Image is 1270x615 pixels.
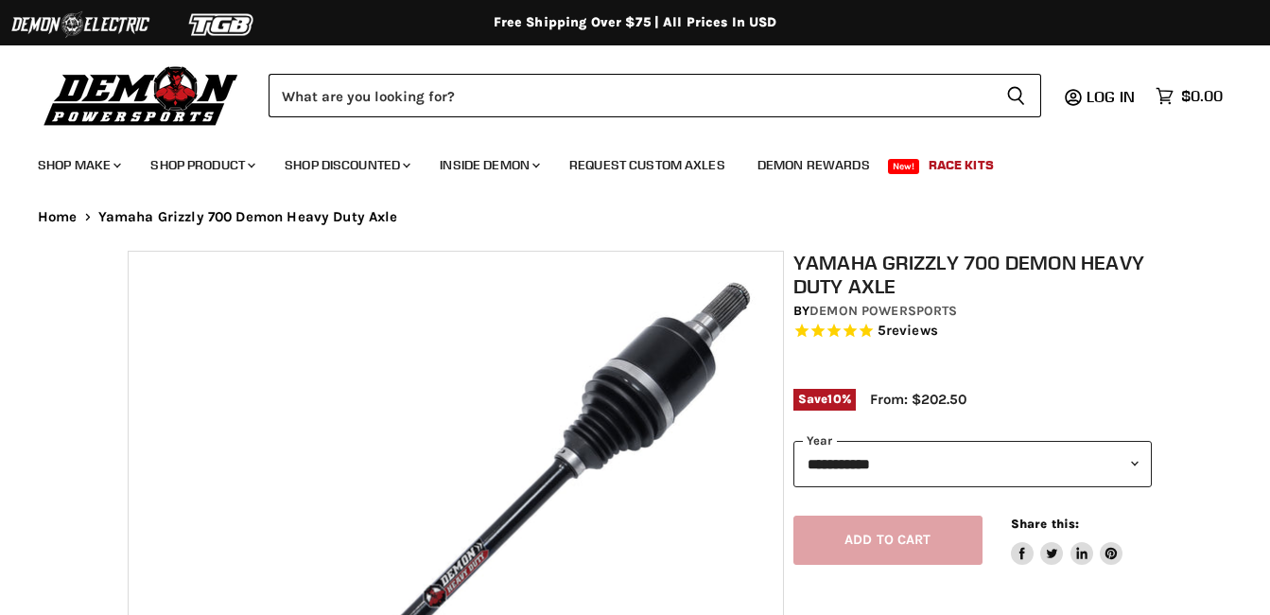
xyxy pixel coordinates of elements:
a: Log in [1078,88,1146,105]
select: year [793,441,1152,487]
a: Demon Powersports [809,303,957,319]
button: Search [991,74,1041,117]
a: Inside Demon [426,146,551,184]
img: Demon Electric Logo 2 [9,7,151,43]
span: Share this: [1011,517,1079,531]
span: Log in [1087,87,1135,106]
span: New! [888,159,920,174]
input: Search [269,74,991,117]
a: Shop Make [24,146,132,184]
span: 10 [827,392,841,406]
a: Race Kits [914,146,1008,184]
span: From: $202.50 [870,391,966,408]
h1: Yamaha Grizzly 700 Demon Heavy Duty Axle [793,251,1152,298]
a: Shop Discounted [270,146,422,184]
div: by [793,301,1152,322]
span: reviews [886,323,938,340]
a: Demon Rewards [743,146,884,184]
aside: Share this: [1011,516,1123,566]
a: Shop Product [136,146,267,184]
span: Save % [793,389,856,410]
form: Product [269,74,1041,117]
img: TGB Logo 2 [151,7,293,43]
a: $0.00 [1146,82,1232,110]
span: Rated 4.6 out of 5 stars 5 reviews [793,322,1152,342]
a: Home [38,209,78,225]
span: $0.00 [1181,87,1223,105]
span: Yamaha Grizzly 700 Demon Heavy Duty Axle [98,209,398,225]
span: 5 reviews [878,323,938,340]
a: Request Custom Axles [555,146,739,184]
img: Demon Powersports [38,61,245,129]
ul: Main menu [24,138,1218,184]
